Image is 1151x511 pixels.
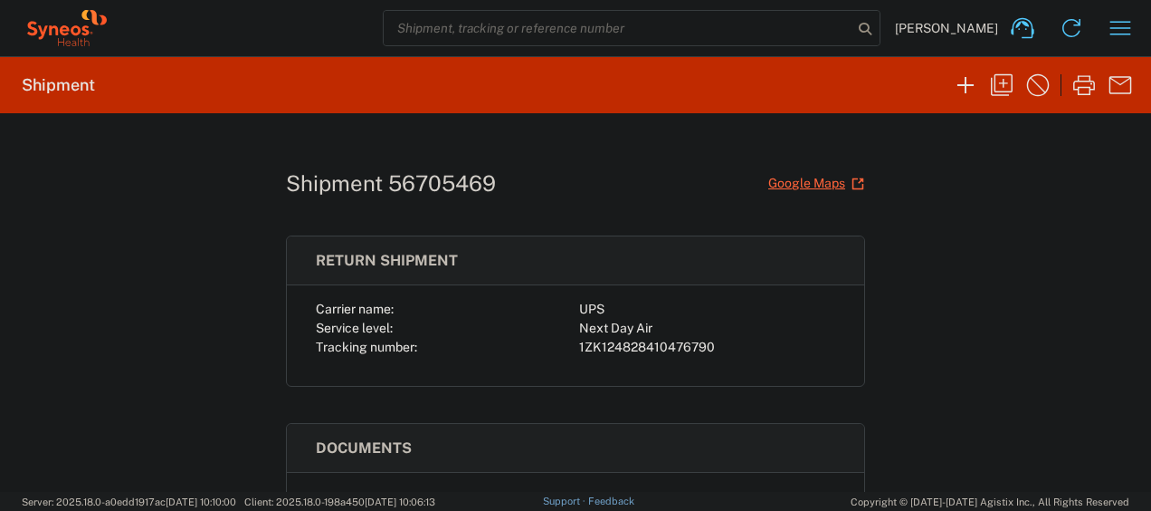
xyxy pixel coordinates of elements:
span: Tracking number: [316,340,417,354]
input: Shipment, tracking or reference number [384,11,852,45]
a: Support [543,496,588,506]
span: Client: 2025.18.0-198a450 [244,497,435,507]
span: [PERSON_NAME] [895,20,998,36]
a: Google Maps [767,168,865,199]
h1: Shipment 56705469 [286,170,496,197]
span: [DATE] 10:06:13 [365,497,435,507]
div: UPS [579,300,835,319]
a: Feedback [588,496,634,506]
span: Server: 2025.18.0-a0edd1917ac [22,497,236,507]
span: Carrier name: [316,302,394,316]
div: Next Day Air [579,319,835,338]
span: Copyright © [DATE]-[DATE] Agistix Inc., All Rights Reserved [851,494,1129,510]
span: Return shipment [316,252,458,269]
span: Documents [316,439,412,457]
span: Service level: [316,321,393,335]
h2: Shipment [22,74,95,96]
div: 1ZK124828410476790 [579,338,835,357]
span: [DATE] 10:10:00 [166,497,236,507]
